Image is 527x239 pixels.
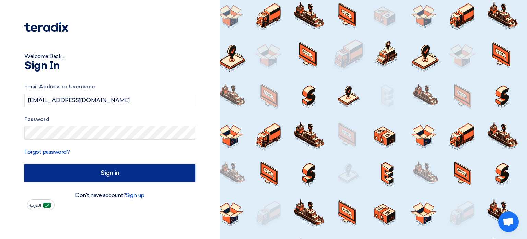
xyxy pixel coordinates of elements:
button: العربية [27,199,55,210]
div: Don't have account? [24,191,195,199]
div: Open chat [498,211,519,232]
div: Welcome Back ... [24,52,195,61]
a: Forgot password? [24,149,70,155]
h1: Sign In [24,61,195,72]
label: Email Address or Username [24,83,195,91]
a: Sign up [126,192,144,198]
input: Enter your business email or username [24,94,195,107]
label: Password [24,116,195,123]
input: Sign in [24,164,195,182]
img: ar-AR.png [43,203,51,208]
span: العربية [29,203,41,208]
img: Teradix logo [24,22,68,32]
